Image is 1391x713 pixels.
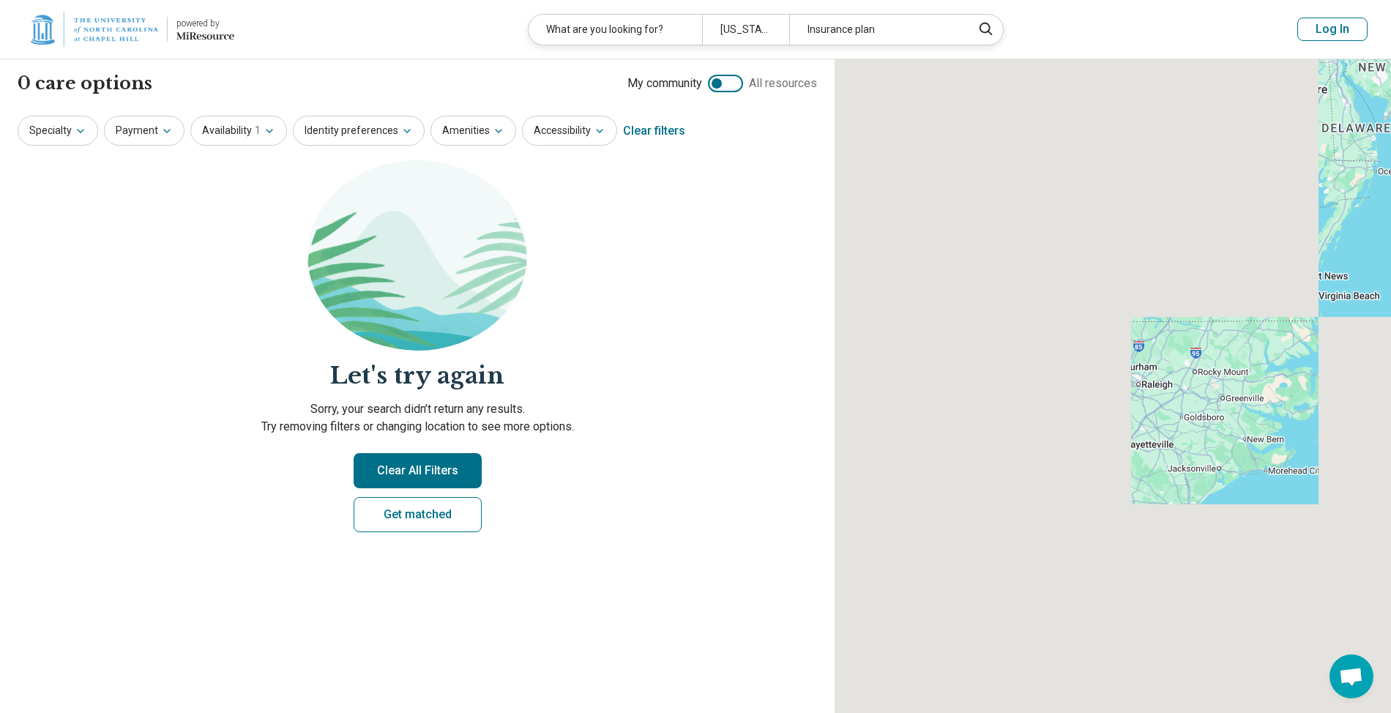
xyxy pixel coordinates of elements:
button: Amenities [430,116,516,146]
div: Insurance plan [789,15,963,45]
span: 1 [255,123,261,138]
button: Payment [104,116,184,146]
button: Clear All Filters [354,453,482,488]
div: Clear filters [623,113,685,149]
button: Specialty [18,116,98,146]
div: Open chat [1330,654,1373,698]
a: University of North Carolina @ Chapel Hilpowered by [23,12,234,47]
div: What are you looking for? [529,15,702,45]
div: [US_STATE] [702,15,789,45]
button: Accessibility [522,116,617,146]
button: Log In [1297,18,1368,41]
a: Get matched [354,497,482,532]
h2: Let's try again [18,359,817,392]
span: All resources [749,75,817,92]
h1: 0 care options [18,71,152,96]
span: My community [627,75,702,92]
button: Identity preferences [293,116,425,146]
p: Sorry, your search didn’t return any results. Try removing filters or changing location to see mo... [18,400,817,436]
img: University of North Carolina @ Chapel Hil [31,12,158,47]
button: Availability1 [190,116,287,146]
div: powered by [176,17,234,30]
